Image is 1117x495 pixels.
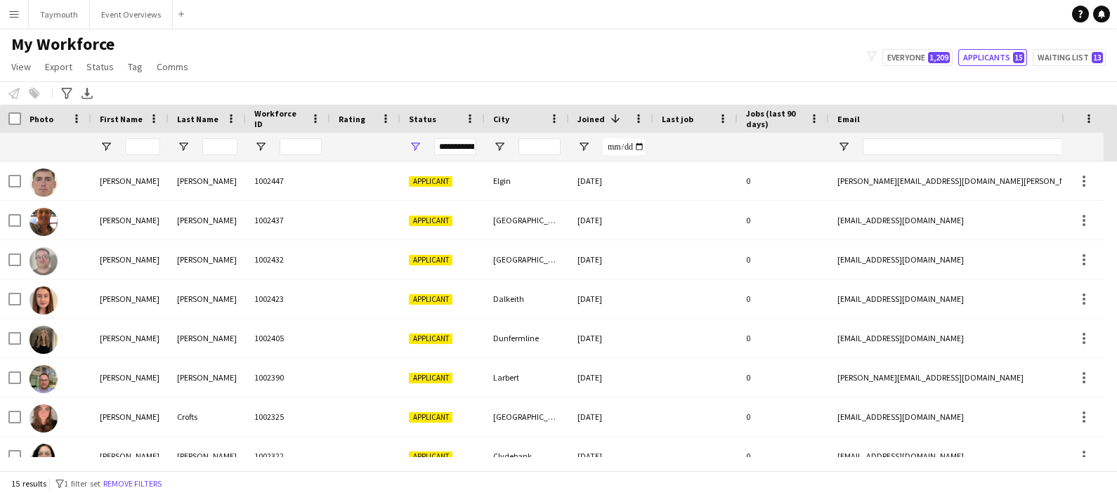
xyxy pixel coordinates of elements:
a: Comms [151,58,194,76]
div: [DATE] [569,437,653,475]
span: Status [409,114,436,124]
span: Applicant [409,176,452,187]
button: Open Filter Menu [177,140,190,153]
div: 0 [738,279,829,318]
button: Open Filter Menu [409,140,422,153]
div: [EMAIL_ADDRESS][DOMAIN_NAME] [829,279,1110,318]
div: [PERSON_NAME] [169,201,246,239]
app-action-btn: Export XLSX [79,85,96,102]
span: Applicant [409,294,452,305]
div: 1002322 [246,437,330,475]
a: Status [81,58,119,76]
div: 1002405 [246,319,330,357]
div: 1002390 [246,358,330,397]
div: [DATE] [569,319,653,357]
button: Waiting list13 [1033,49,1106,66]
span: Applicant [409,334,452,344]
span: 13 [1092,52,1103,63]
div: [PERSON_NAME] [169,319,246,357]
div: [PERSON_NAME][EMAIL_ADDRESS][DOMAIN_NAME] [829,358,1110,397]
a: View [6,58,37,76]
span: Applicant [409,216,452,226]
img: Heather Allan [30,444,58,472]
div: 0 [738,358,829,397]
span: Status [86,60,114,73]
input: First Name Filter Input [125,138,160,155]
div: Larbert [485,358,569,397]
div: [PERSON_NAME] [91,397,169,436]
span: Rating [339,114,365,124]
span: First Name [100,114,143,124]
div: [PERSON_NAME] [91,201,169,239]
a: Export [39,58,78,76]
img: David Seaton [30,169,58,197]
div: [PERSON_NAME] [91,240,169,279]
div: [PERSON_NAME] [169,437,246,475]
div: [GEOGRAPHIC_DATA] [485,397,569,436]
button: Open Filter Menu [100,140,112,153]
a: Tag [122,58,148,76]
span: City [493,114,509,124]
div: Elgin [485,161,569,200]
div: [EMAIL_ADDRESS][DOMAIN_NAME] [829,240,1110,279]
div: 1002423 [246,279,330,318]
img: Kevin Wilson [30,247,58,275]
span: View [11,60,31,73]
span: 1 filter set [64,478,100,489]
input: City Filter Input [518,138,561,155]
div: [PERSON_NAME] [169,279,246,318]
div: [GEOGRAPHIC_DATA] [485,201,569,239]
button: Open Filter Menu [577,140,590,153]
div: [EMAIL_ADDRESS][DOMAIN_NAME] [829,201,1110,239]
div: Crofts [169,397,246,436]
span: Photo [30,114,53,124]
span: 15 [1013,52,1024,63]
div: [EMAIL_ADDRESS][DOMAIN_NAME] [829,397,1110,436]
span: Tag [128,60,143,73]
span: Applicant [409,412,452,423]
div: [EMAIL_ADDRESS][DOMAIN_NAME] [829,319,1110,357]
input: Workforce ID Filter Input [280,138,322,155]
div: 1002432 [246,240,330,279]
div: [PERSON_NAME][EMAIL_ADDRESS][DOMAIN_NAME][PERSON_NAME] [829,161,1110,200]
div: Clydebank [485,437,569,475]
div: 0 [738,161,829,200]
div: 1002447 [246,161,330,200]
button: Applicants15 [958,49,1027,66]
input: Joined Filter Input [603,138,645,155]
span: My Workforce [11,34,115,55]
app-action-btn: Advanced filters [58,85,75,102]
div: 0 [738,201,829,239]
div: Dalkeith [485,279,569,318]
span: Applicant [409,255,452,265]
div: [PERSON_NAME] [91,358,169,397]
img: Connor McLaughlin [30,208,58,236]
div: 1002325 [246,397,330,436]
img: David Spicer [30,365,58,393]
input: Email Filter Input [863,138,1102,155]
div: [GEOGRAPHIC_DATA] [485,240,569,279]
button: Open Filter Menu [493,140,506,153]
img: Claire Turner [30,286,58,315]
div: [PERSON_NAME] [169,358,246,397]
div: [EMAIL_ADDRESS][DOMAIN_NAME] [829,437,1110,475]
div: 0 [738,397,829,436]
div: [PERSON_NAME] [91,319,169,357]
button: Event Overviews [90,1,173,28]
div: [DATE] [569,161,653,200]
div: [DATE] [569,358,653,397]
span: 1,209 [928,52,950,63]
span: Last Name [177,114,218,124]
span: Comms [157,60,188,73]
span: Export [45,60,72,73]
div: 0 [738,437,829,475]
span: Email [837,114,860,124]
img: Helena Crofts [30,404,58,433]
span: Applicant [409,373,452,383]
span: Applicant [409,451,452,462]
div: [DATE] [569,397,653,436]
input: Last Name Filter Input [202,138,237,155]
div: [PERSON_NAME] [91,161,169,200]
div: [DATE] [569,201,653,239]
span: Workforce ID [254,108,305,129]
